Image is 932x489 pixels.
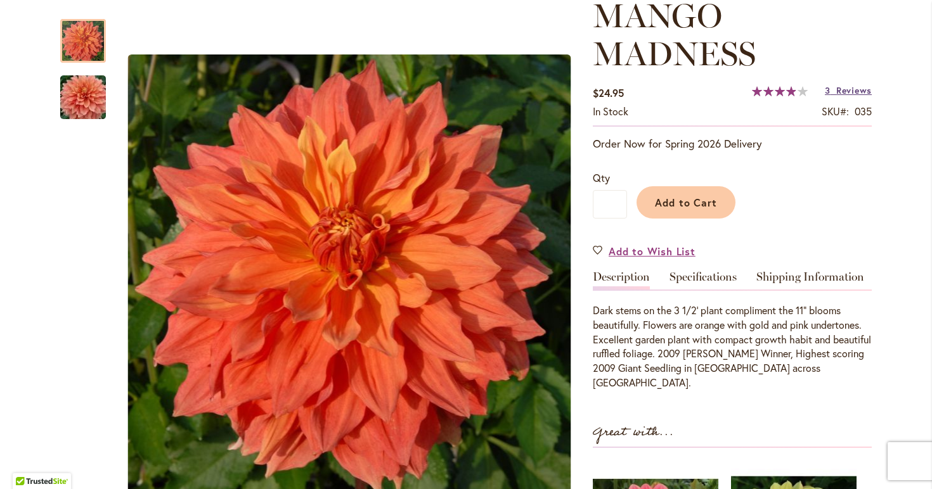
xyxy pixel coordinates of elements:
[825,84,831,96] span: 3
[593,271,872,390] div: Detailed Product Info
[593,86,624,99] span: $24.95
[593,136,872,151] p: Order Now for Spring 2026 Delivery
[609,244,696,258] span: Add to Wish List
[593,105,628,118] span: In stock
[825,84,872,96] a: 3 Reviews
[593,171,610,184] span: Qty
[37,67,129,128] img: Mango Madness
[593,422,674,443] strong: Great with...
[593,303,872,390] p: Dark stems on the 3 1/2' plant compliment the 11" blooms beautifully. Flowers are orange with gol...
[822,105,849,118] strong: SKU
[655,196,718,209] span: Add to Cart
[836,84,872,96] span: Reviews
[60,63,106,119] div: Mango Madness
[10,444,45,479] iframe: Launch Accessibility Center
[670,271,737,289] a: Specifications
[60,6,119,63] div: Mango Madness
[752,86,808,96] div: 78%
[855,105,872,119] div: 035
[593,244,696,258] a: Add to Wish List
[593,105,628,119] div: Availability
[637,186,735,219] button: Add to Cart
[593,271,650,289] a: Description
[756,271,864,289] a: Shipping Information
